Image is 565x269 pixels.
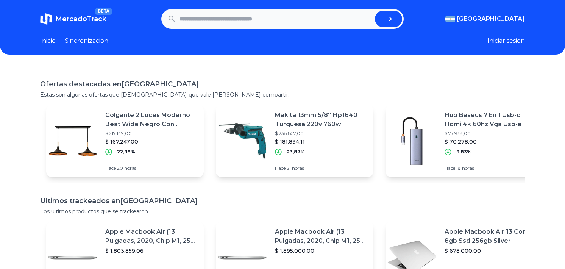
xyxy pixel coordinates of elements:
a: Inicio [40,36,56,45]
p: $ 167.247,00 [105,138,198,145]
p: $ 70.278,00 [445,138,537,145]
p: Apple Macbook Air 13 Core I5 8gb Ssd 256gb Silver [445,227,537,246]
img: MercadoTrack [40,13,52,25]
p: Hace 20 horas [105,165,198,171]
a: Featured imageMakita 13mm 5/8'' Hp1640 Turquesa 220v 760w$ 238.857,00$ 181.834,11-23,87%Hace 21 h... [216,105,373,177]
span: BETA [95,8,112,15]
p: -9,83% [454,149,471,155]
h1: Ultimos trackeados en [GEOGRAPHIC_DATA] [40,195,525,206]
p: -22,98% [115,149,135,155]
button: [GEOGRAPHIC_DATA] [445,14,525,23]
a: MercadoTrackBETA [40,13,106,25]
h1: Ofertas destacadas en [GEOGRAPHIC_DATA] [40,79,525,89]
a: Sincronizacion [65,36,108,45]
img: Featured image [46,114,99,167]
p: Hub Baseus 7 En 1 Usb-c Hdmi 4k 60hz Vga Usb-a [445,111,537,129]
img: Argentina [445,16,455,22]
button: Iniciar sesion [487,36,525,45]
p: Apple Macbook Air (13 Pulgadas, 2020, Chip M1, 256 Gb De Ssd, 8 Gb De Ram) - Plata [275,227,367,246]
p: $ 1.895.000,00 [275,247,367,255]
p: Los ultimos productos que se trackearon. [40,208,525,215]
span: [GEOGRAPHIC_DATA] [457,14,525,23]
p: Colgante 2 Luces Moderno Beat Wide Negro Con Madera Apto Led [105,111,198,129]
span: MercadoTrack [55,15,106,23]
p: Makita 13mm 5/8'' Hp1640 Turquesa 220v 760w [275,111,367,129]
img: Featured image [216,114,269,167]
p: $ 217.149,00 [105,130,198,136]
p: $ 678.000,00 [445,247,537,255]
p: Apple Macbook Air (13 Pulgadas, 2020, Chip M1, 256 Gb De Ssd, 8 Gb De Ram) - Plata [105,227,198,246]
a: Featured imageColgante 2 Luces Moderno Beat Wide Negro Con Madera Apto Led$ 217.149,00$ 167.247,0... [46,105,204,177]
img: Featured image [386,114,439,167]
a: Featured imageHub Baseus 7 En 1 Usb-c Hdmi 4k 60hz Vga Usb-a$ 77.938,00$ 70.278,00-9,83%Hace 18 h... [386,105,543,177]
p: Estas son algunas ofertas que [DEMOGRAPHIC_DATA] que vale [PERSON_NAME] compartir. [40,91,525,99]
p: -23,87% [285,149,305,155]
p: $ 77.938,00 [445,130,537,136]
p: Hace 18 horas [445,165,537,171]
p: $ 238.857,00 [275,130,367,136]
p: $ 1.803.859,06 [105,247,198,255]
p: Hace 21 horas [275,165,367,171]
p: $ 181.834,11 [275,138,367,145]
